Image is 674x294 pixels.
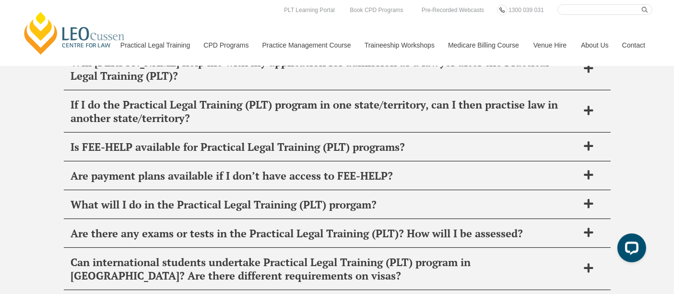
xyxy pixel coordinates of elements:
a: PLT Learning Portal [282,5,337,15]
span: Can international students undertake Practical Legal Training (PLT) program in [GEOGRAPHIC_DATA]?... [71,256,579,282]
a: Book CPD Programs [347,5,405,15]
span: Are there any exams or tests in the Practical Legal Training (PLT)? How will I be assessed? [71,227,579,240]
a: Pre-Recorded Webcasts [419,5,487,15]
a: 1300 039 031 [506,5,546,15]
a: Medicare Billing Course [441,24,526,66]
span: Will [PERSON_NAME] help me with my application for admission as a lawyer after the Practical Lega... [71,56,579,83]
a: Venue Hire [526,24,574,66]
a: Contact [615,24,652,66]
span: Is FEE-HELP available for Practical Legal Training (PLT) programs? [71,140,579,154]
iframe: LiveChat chat widget [610,230,650,270]
a: Practical Legal Training [113,24,197,66]
span: If I do the Practical Legal Training (PLT) program in one state/territory, can I then practise la... [71,98,579,125]
a: [PERSON_NAME] Centre for Law [22,11,128,56]
a: About Us [574,24,615,66]
a: CPD Programs [196,24,255,66]
span: What will I do in the Practical Legal Training (PLT) prorgam? [71,198,579,211]
a: Practice Management Course [255,24,357,66]
span: Are payment plans available if I don’t have access to FEE-HELP? [71,169,579,183]
span: 1300 039 031 [508,7,544,13]
a: Traineeship Workshops [357,24,441,66]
